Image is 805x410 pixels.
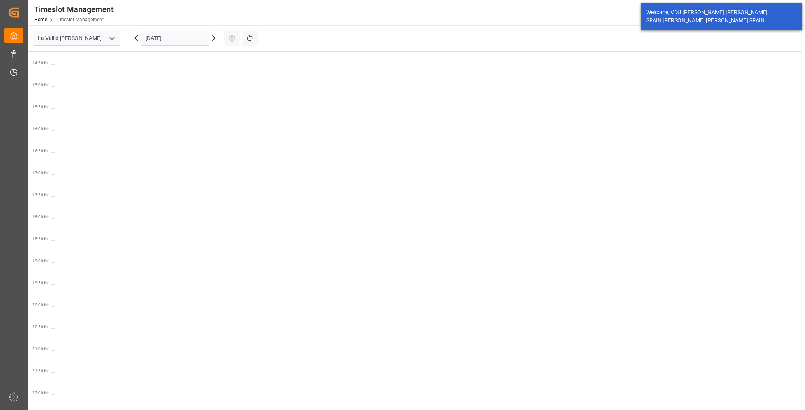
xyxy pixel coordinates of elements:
span: 15:00 Hr [32,83,48,87]
span: 18:00 Hr [32,215,48,219]
span: 16:30 Hr [32,149,48,153]
input: DD.MM.YYYY [141,31,209,46]
input: Type to search/select [33,31,120,46]
span: 14:30 Hr [32,61,48,65]
span: 17:30 Hr [32,193,48,197]
span: 22:00 Hr [32,391,48,395]
span: 17:00 Hr [32,171,48,175]
span: 18:30 Hr [32,237,48,241]
span: 19:30 Hr [32,281,48,285]
span: 20:00 Hr [32,303,48,307]
span: 20:30 Hr [32,325,48,329]
span: 21:30 Hr [32,369,48,373]
div: Timeslot Management [34,4,114,15]
a: Home [34,17,47,22]
span: 16:00 Hr [32,127,48,131]
span: 21:00 Hr [32,347,48,351]
span: 19:00 Hr [32,259,48,263]
button: open menu [106,32,118,44]
span: 15:30 Hr [32,105,48,109]
div: Welcome, VDU [PERSON_NAME] [PERSON_NAME] SPAIN [PERSON_NAME] [PERSON_NAME] SPAIN [646,8,781,25]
